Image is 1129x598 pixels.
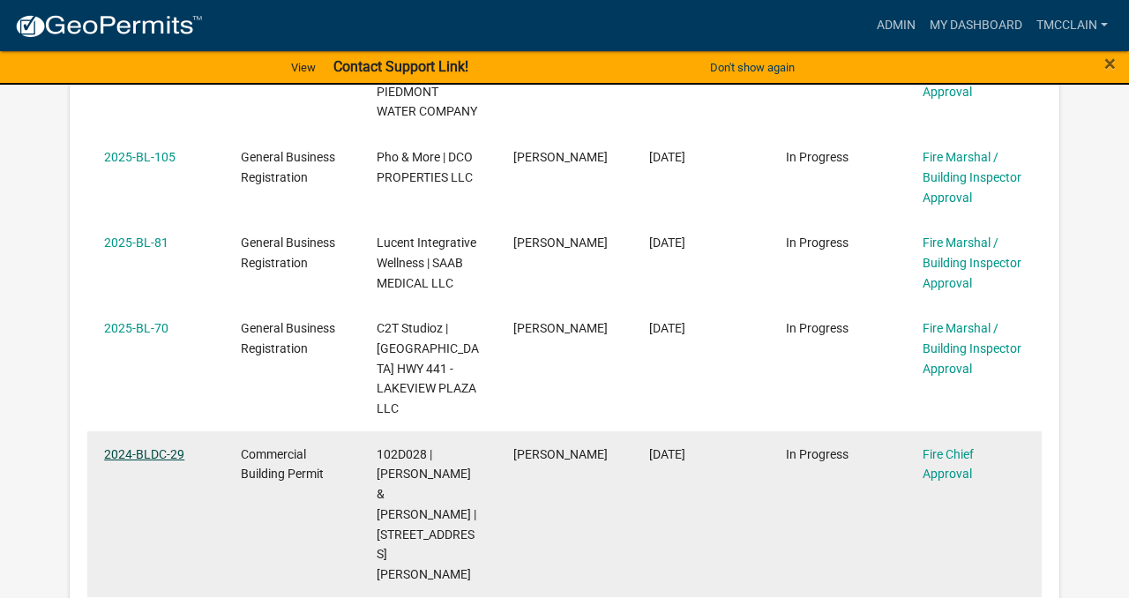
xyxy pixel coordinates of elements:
[1104,53,1116,74] button: Close
[923,150,1021,205] a: Fire Marshal / Building Inspector Approval
[786,447,849,461] span: In Progress
[1104,51,1116,76] span: ×
[104,321,168,335] a: 2025-BL-70
[377,150,473,184] span: Pho & More | DCO PROPERTIES LLC
[377,321,479,415] span: C2T Studioz | US HWY 441 - LAKEVIEW PLAZA LLC
[786,321,849,335] span: In Progress
[649,321,685,335] span: 03/06/2025
[923,321,1021,376] a: Fire Marshal / Building Inspector Approval
[284,53,323,82] a: View
[513,150,608,164] span: John Nguyen
[377,235,476,290] span: Lucent Integrative Wellness | SAAB MEDICAL LLC
[241,447,324,482] span: Commercial Building Permit
[104,447,184,461] a: 2024-BLDC-29
[786,150,849,164] span: In Progress
[377,447,476,582] span: 102D028 | MILLER LUCAS C & DEBORAH J | 6000 west dixie hwy
[786,235,849,250] span: In Progress
[513,321,608,335] span: Rabon Brown
[923,44,1021,99] a: Fire Marshal / Building Inspector Approval
[513,235,608,250] span: Ursula Felice Waller
[241,321,335,355] span: General Business Registration
[703,53,802,82] button: Don't show again
[923,9,1029,42] a: My Dashboard
[104,150,176,164] a: 2025-BL-105
[241,235,335,270] span: General Business Registration
[923,235,1021,290] a: Fire Marshal / Building Inspector Approval
[241,150,335,184] span: General Business Registration
[923,447,974,482] a: Fire Chief Approval
[870,9,923,42] a: Admin
[104,235,168,250] a: 2025-BL-81
[649,150,685,164] span: 04/03/2025
[649,447,685,461] span: 07/08/2024
[1029,9,1115,42] a: tmcclain
[513,447,608,461] span: LUCAS MILLER
[333,58,468,75] strong: Contact Support Link!
[649,235,685,250] span: 03/24/2025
